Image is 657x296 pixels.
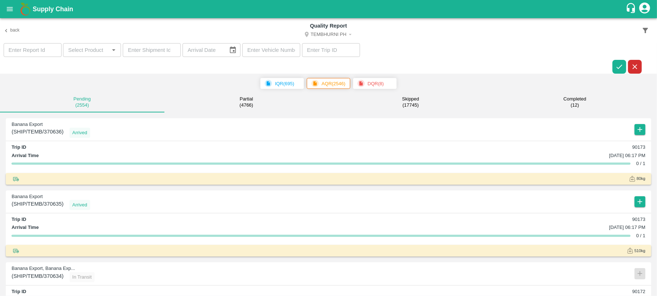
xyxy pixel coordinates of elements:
[368,80,384,87] p: DQR ( 8 )
[12,152,39,159] p: Arrival Time
[635,247,645,254] span: 510 kg
[625,3,638,16] div: customer-support
[571,102,579,108] small: ( 12 )
[353,78,397,89] span: DQR(8)
[275,80,294,87] p: IQR ( 695 )
[133,21,524,30] h6: Quality Report
[632,216,645,223] p: 90173
[74,96,91,102] p: Pending
[33,4,625,14] a: Supply Chain
[402,102,419,108] small: ( 17745 )
[638,1,651,17] div: account of current user
[12,272,64,282] span: ( SHIP/TEMB/370634 )
[18,2,33,16] img: logo
[226,43,240,57] button: Choose date
[4,43,62,57] input: Enter Report Id
[12,121,90,128] p: Banana Export
[65,45,107,55] input: Select Product
[12,200,64,210] span: ( SHIP/TEMB/370635 )
[12,224,39,231] p: Arrival Time
[302,43,360,57] input: Enter Trip ID
[636,233,645,239] p: 0 / 1
[242,43,300,57] input: Enter Vehicle Number
[307,78,350,89] span: AQR(2546)
[402,96,419,102] p: Skipped
[12,174,20,183] img: truck
[609,152,645,159] p: [DATE] 06:17 PM
[12,144,26,151] p: Trip ID
[627,248,633,254] img: WeightIcon
[260,78,304,89] span: IQR(695)
[12,265,95,272] p: Banana Export, Banana Exp...
[70,200,90,210] div: Arrived
[12,216,26,223] p: Trip ID
[12,128,64,138] span: ( SHIP/TEMB/370636 )
[636,160,645,167] p: 0 / 1
[629,176,635,182] img: WeightIcon
[240,96,253,102] p: Partial
[75,102,89,108] small: ( 2554 )
[632,288,645,295] p: 90172
[183,43,223,57] input: Arrival Date
[33,5,73,13] b: Supply Chain
[70,272,95,282] div: In Transit
[609,224,645,231] p: [DATE] 06:17 PM
[239,102,253,108] small: ( 4766 )
[12,288,26,295] p: Trip ID
[109,45,118,55] button: Open
[133,30,524,40] button: Select DC
[322,80,346,87] p: AQR ( 2546 )
[637,175,645,182] span: 80 kg
[12,193,90,200] p: Banana Export
[1,1,18,17] button: open drawer
[632,144,645,151] p: 90173
[123,43,181,57] input: Enter Shipment Id
[70,128,90,138] div: Arrived
[12,246,20,255] img: truck
[564,96,586,102] p: Completed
